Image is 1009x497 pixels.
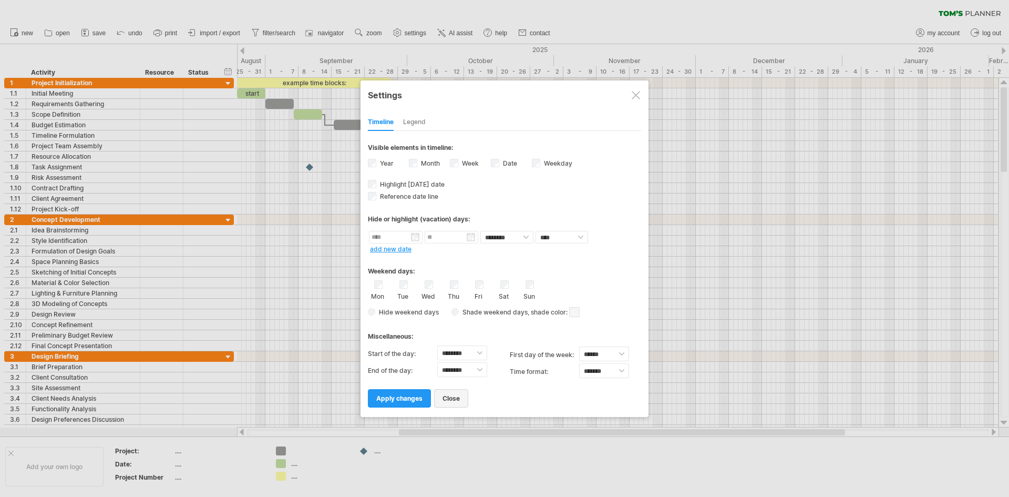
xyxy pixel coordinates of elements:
label: Year [378,159,394,167]
label: Tue [396,290,409,300]
label: Date [501,159,517,167]
span: Reference date line [378,192,438,200]
div: Miscellaneous: [368,322,641,343]
label: Fri [472,290,485,300]
label: Week [460,159,479,167]
div: Timeline [368,114,394,131]
label: first day of the week: [510,347,579,363]
a: close [434,389,468,408]
label: Sat [497,290,510,300]
label: Sun [522,290,536,300]
div: Weekend days: [368,257,641,278]
span: Highlight [DATE] date [378,180,445,188]
span: Shade weekend days [459,308,528,316]
div: Hide or highlight (vacation) days: [368,215,641,223]
span: apply changes [376,394,423,402]
span: Hide weekend days [375,308,439,316]
label: Wed [421,290,435,300]
a: add new date [370,245,411,253]
label: Thu [447,290,460,300]
label: Mon [371,290,384,300]
div: Legend [403,114,426,131]
a: apply changes [368,389,431,408]
label: Start of the day: [368,346,437,362]
label: Month [419,159,440,167]
label: Weekday [542,159,572,167]
label: End of the day: [368,362,437,379]
span: click here to change the shade color [569,307,580,317]
div: Visible elements in timeline: [368,144,641,155]
label: Time format: [510,363,579,380]
span: , shade color: [528,306,580,319]
div: Settings [368,85,641,104]
span: close [442,394,460,402]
